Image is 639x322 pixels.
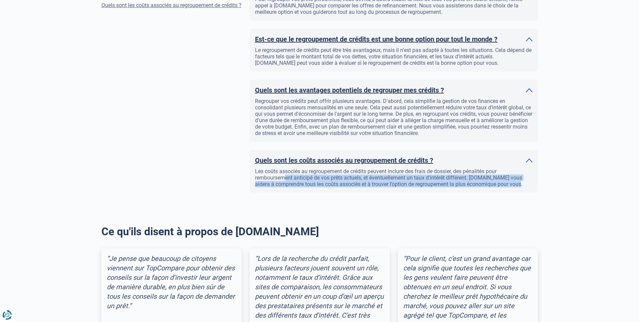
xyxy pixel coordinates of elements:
[255,155,533,165] a: Quels sont les coûts associés au regroupement de crédits ?
[255,155,433,165] h2: Quels sont les coûts associés au regroupement de crédits ?
[255,85,533,95] a: Quels sont les avantages potentiels de regrouper mes crédits ?
[255,34,533,44] a: Est-ce que le regroupement de crédits est une bonne option pour tout le monde ?
[255,168,533,187] div: Les coûts associés au regroupement de crédits peuvent inclure des frais de dossier, des pénalités...
[255,98,533,136] div: Regrouper vos crédits peut offrir plusieurs avantages. D'abord, cela simplifie la gestion de vos ...
[101,225,538,238] h2: Ce qu'ils disent à propos de [DOMAIN_NAME]
[255,85,444,95] h2: Quels sont les avantages potentiels de regrouper mes crédits ?
[255,34,498,44] h2: Est-ce que le regroupement de crédits est une bonne option pour tout le monde ?
[101,2,242,8] a: Quels sont les coûts associés au regroupement de crédits ?
[255,47,533,66] div: Le regroupement de crédits peut être très avantageux, mais il n’est pas adapté à toutes les situa...
[107,254,236,311] div: “Je pense que beaucoup de citoyens viennent sur TopCompare pour obtenir des conseils sur la façon...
